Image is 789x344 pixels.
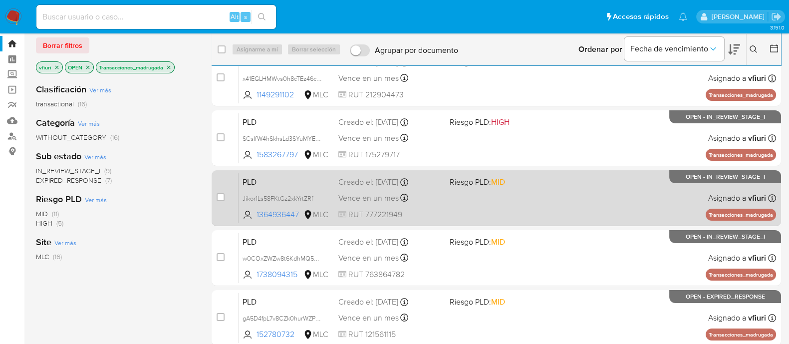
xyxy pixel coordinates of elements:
[231,12,239,21] span: Alt
[36,10,276,23] input: Buscar usuario o caso...
[613,11,669,22] span: Accesos rápidos
[770,23,784,31] span: 3.151.0
[711,12,768,21] p: valentina.fiuri@mercadolibre.com
[679,12,687,21] a: Notificaciones
[771,11,782,22] a: Salir
[244,12,247,21] span: s
[252,10,272,24] button: search-icon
